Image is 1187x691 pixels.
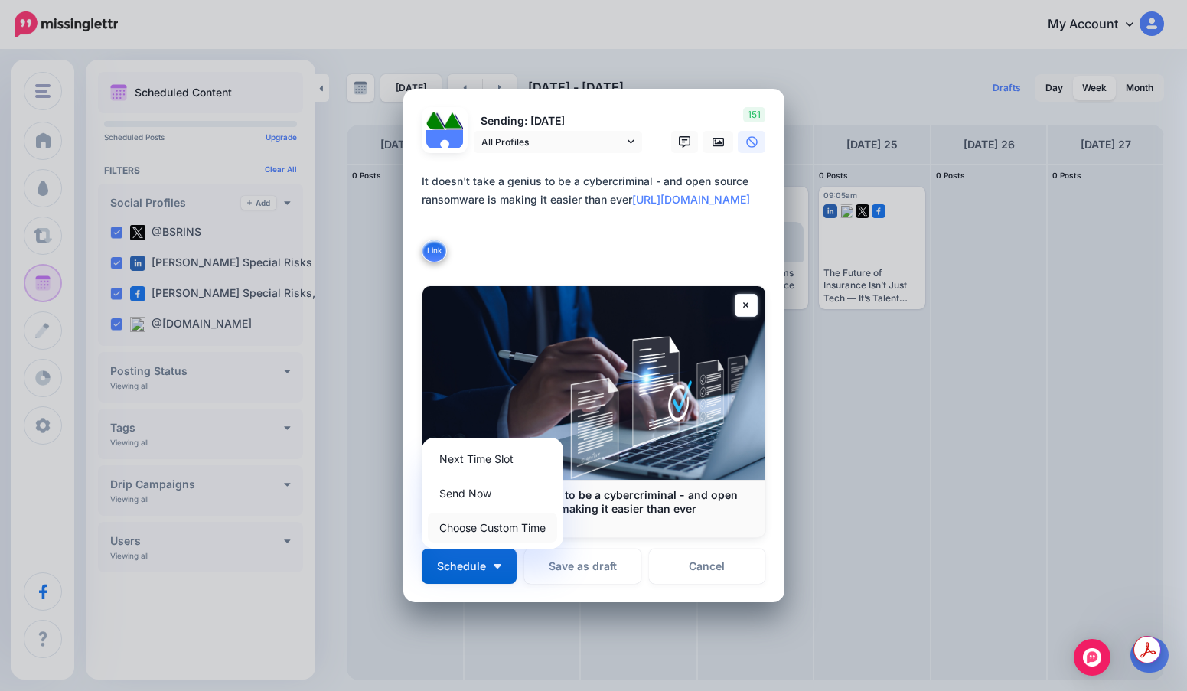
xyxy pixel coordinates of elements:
[422,549,517,584] button: Schedule
[437,561,486,572] span: Schedule
[649,549,766,584] a: Cancel
[481,134,624,150] span: All Profiles
[1074,639,1110,676] div: Open Intercom Messenger
[438,488,738,515] b: It doesn't take a genius to be a cybercriminal - and open source ransomware is making it easier t...
[438,516,750,530] p: [DOMAIN_NAME]
[445,112,463,130] img: 1Q3z5d12-75797.jpg
[422,438,563,549] div: Schedule
[426,112,445,130] img: 379531_475505335829751_837246864_n-bsa122537.jpg
[474,112,642,130] p: Sending: [DATE]
[494,564,501,569] img: arrow-down-white.png
[422,240,447,262] button: Link
[524,549,641,584] button: Save as draft
[422,286,765,480] img: It doesn't take a genius to be a cybercriminal - and open source ransomware is making it easier t...
[422,172,774,209] div: It doesn't take a genius to be a cybercriminal - and open source ransomware is making it easier t...
[474,131,642,153] a: All Profiles
[426,130,463,167] img: user_default_image.png
[428,513,557,543] a: Choose Custom Time
[743,107,765,122] span: 151
[428,478,557,508] a: Send Now
[428,444,557,474] a: Next Time Slot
